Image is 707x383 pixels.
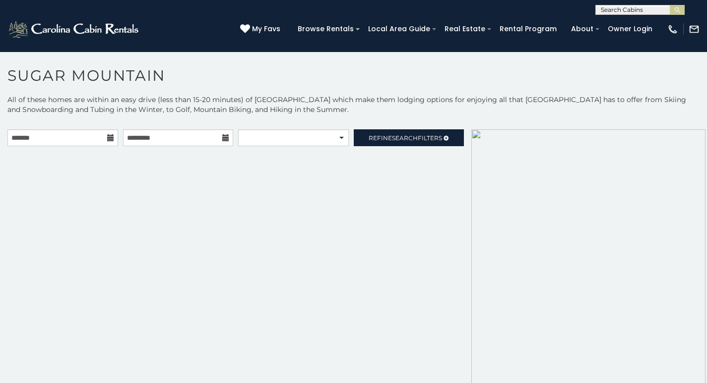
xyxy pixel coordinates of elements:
a: Real Estate [440,21,490,37]
a: My Favs [240,24,283,35]
img: mail-regular-white.png [689,24,700,35]
img: White-1-2.png [7,19,141,39]
span: My Favs [252,24,280,34]
a: Local Area Guide [363,21,435,37]
a: Rental Program [495,21,562,37]
a: Owner Login [603,21,657,37]
span: Refine Filters [369,134,442,142]
a: RefineSearchFilters [354,129,464,146]
a: About [566,21,598,37]
a: Browse Rentals [293,21,359,37]
img: phone-regular-white.png [667,24,678,35]
span: Search [392,134,418,142]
